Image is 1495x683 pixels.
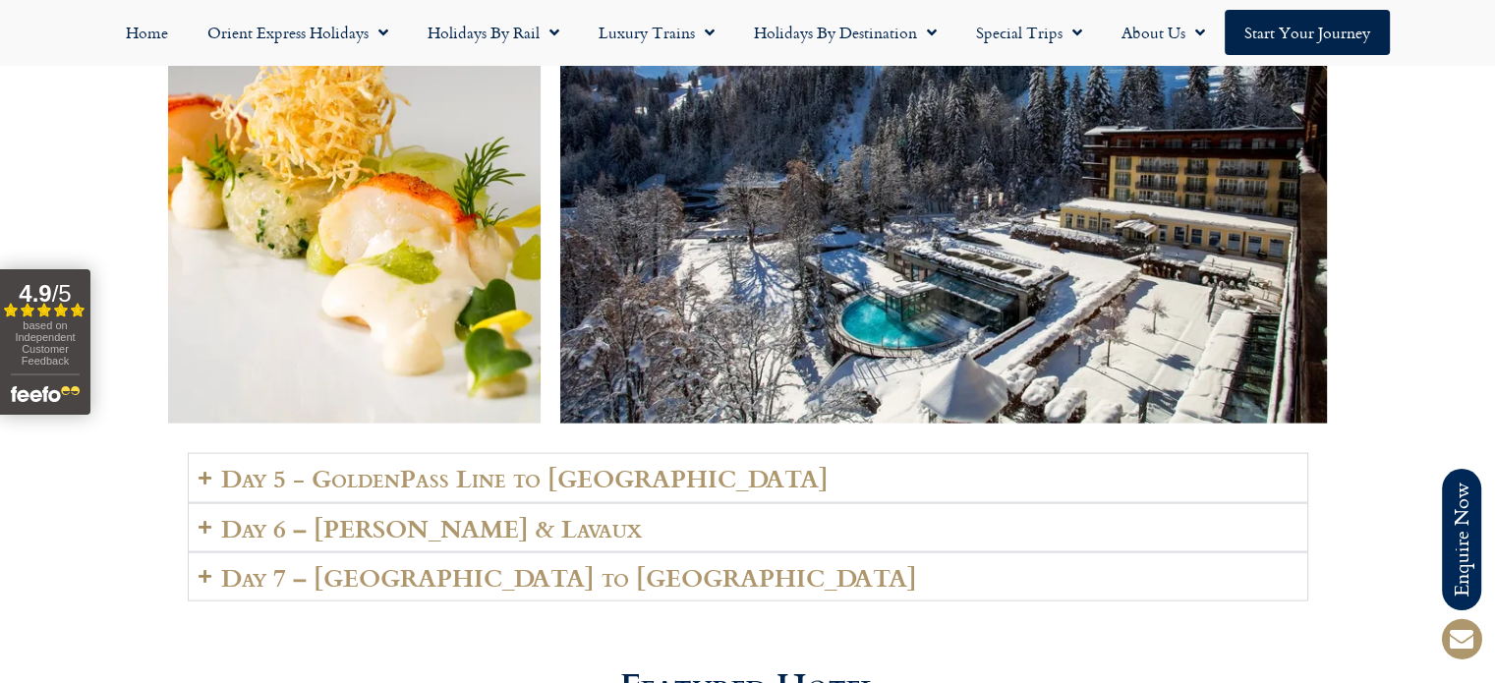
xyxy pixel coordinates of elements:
a: Start your Journey [1225,10,1390,55]
a: About Us [1102,10,1225,55]
summary: Day 5 - GoldenPass Line to [GEOGRAPHIC_DATA] [188,453,1308,502]
h2: Day 6 – [PERSON_NAME] & Lavaux [221,514,642,541]
div: Accordion. Open links with Enter or Space, close with Escape, and navigate with Arrow Keys [188,453,1308,600]
h2: Day 7 – [GEOGRAPHIC_DATA] to [GEOGRAPHIC_DATA] [221,563,917,591]
a: Orient Express Holidays [188,10,408,55]
a: Special Trips [956,10,1102,55]
h2: Day 5 - GoldenPass Line to [GEOGRAPHIC_DATA] [221,464,829,491]
summary: Day 7 – [GEOGRAPHIC_DATA] to [GEOGRAPHIC_DATA] [188,552,1308,601]
a: Luxury Trains [579,10,734,55]
a: Home [106,10,188,55]
nav: Menu [10,10,1485,55]
summary: Day 6 – [PERSON_NAME] & Lavaux [188,503,1308,552]
a: Holidays by Destination [734,10,956,55]
a: Holidays by Rail [408,10,579,55]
